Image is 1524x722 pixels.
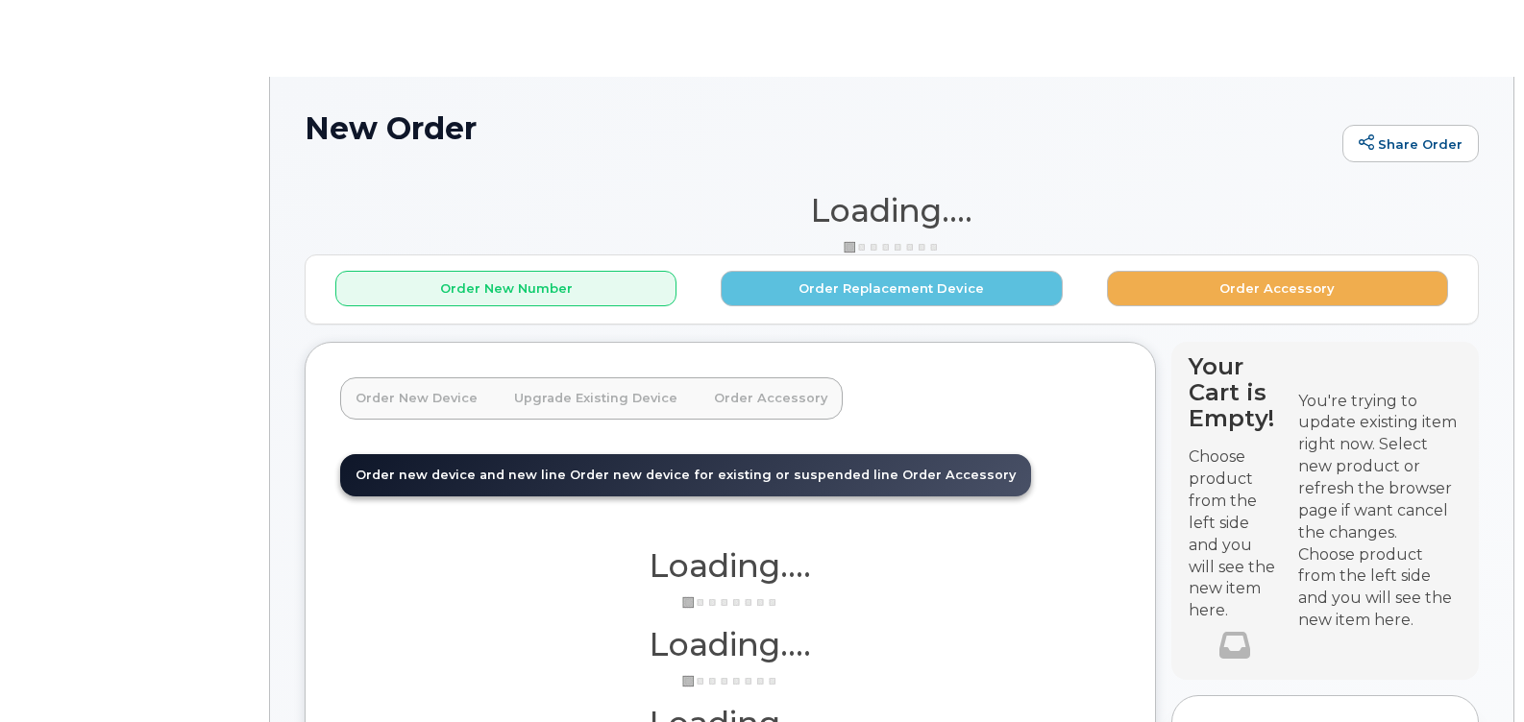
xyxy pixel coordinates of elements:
[1189,446,1281,622] p: Choose product from the left side and you will see the new item here.
[340,377,493,420] a: Order New Device
[1107,271,1448,306] button: Order Accessory
[1298,391,1462,544] div: You're trying to update existing item right now. Select new product or refresh the browser page i...
[682,674,778,688] img: ajax-loader-3a6953c30dc77f0bf724df975f13086db4f4c1262e45940f03d1251963f1bf2e.gif
[356,468,566,482] span: Order new device and new line
[1189,353,1281,431] h4: Your Cart is Empty!
[305,193,1479,228] h1: Loading....
[340,548,1120,583] h1: Loading....
[1342,125,1479,163] a: Share Order
[499,377,693,420] a: Upgrade Existing Device
[340,627,1120,662] h1: Loading....
[699,377,843,420] a: Order Accessory
[1298,544,1462,632] div: Choose product from the left side and you will see the new item here.
[682,595,778,610] img: ajax-loader-3a6953c30dc77f0bf724df975f13086db4f4c1262e45940f03d1251963f1bf2e.gif
[721,271,1062,306] button: Order Replacement Device
[844,240,940,254] img: ajax-loader-3a6953c30dc77f0bf724df975f13086db4f4c1262e45940f03d1251963f1bf2e.gif
[305,111,1333,145] h1: New Order
[570,468,898,482] span: Order new device for existing or suspended line
[335,271,676,306] button: Order New Number
[902,468,1016,482] span: Order Accessory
